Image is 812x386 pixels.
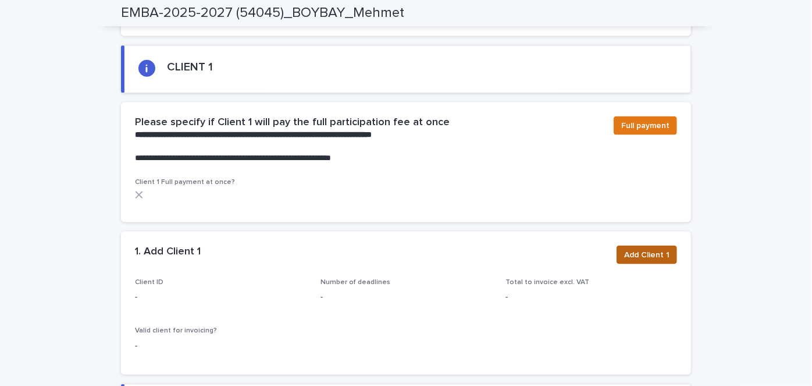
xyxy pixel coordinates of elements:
h2: CLIENT 1 [167,60,213,74]
p: - [505,291,677,303]
span: Number of deadlines [320,279,391,286]
p: - [135,291,307,303]
h2: EMBA-2025-2027 (54045)_BOYBAY_Mehmet [121,5,404,22]
button: Full payment [614,116,677,135]
span: Client ID [135,279,163,286]
span: Valid client for invoicing? [135,327,217,334]
span: Total to invoice excl. VAT [505,279,589,286]
h2: 1. Add Client 1 [135,246,201,258]
p: - [320,291,492,303]
h2: Please specify if Client 1 will pay the full participation fee at once [135,116,450,129]
span: Client 1 Full payment at once? [135,179,235,186]
span: Full payment [621,120,669,132]
p: - [135,340,307,352]
button: Add Client 1 [617,246,677,264]
span: Add Client 1 [624,249,669,261]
